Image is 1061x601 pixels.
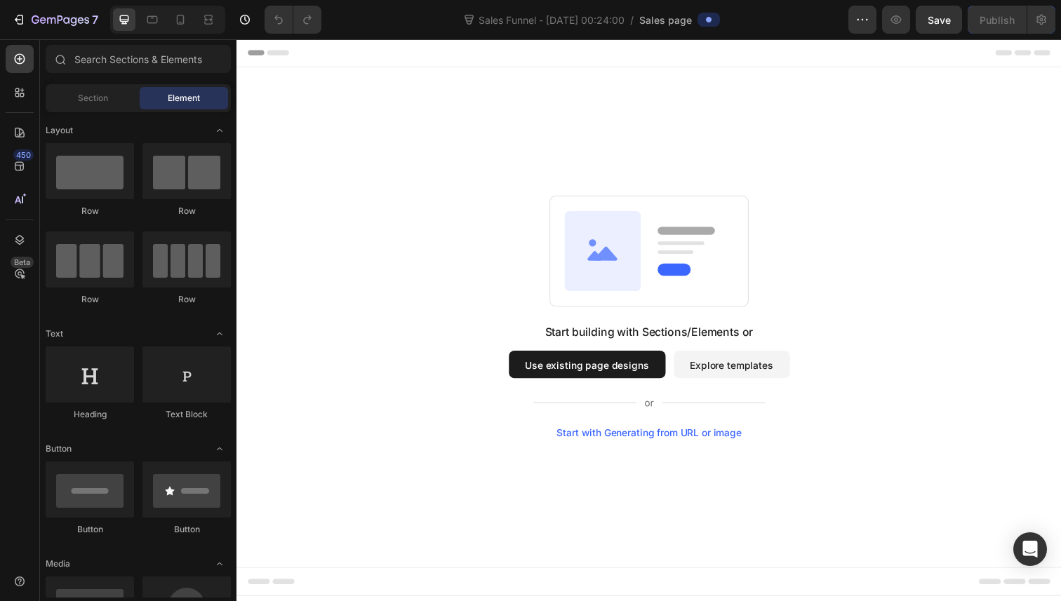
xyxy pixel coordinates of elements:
[168,92,200,104] span: Element
[46,408,134,421] div: Heading
[928,14,951,26] span: Save
[980,13,1015,27] div: Publish
[142,523,231,536] div: Button
[236,39,1061,601] iframe: Design area
[92,11,98,28] p: 7
[46,523,134,536] div: Button
[46,205,134,217] div: Row
[315,290,528,307] div: Start building with Sections/Elements or
[6,6,105,34] button: 7
[142,293,231,306] div: Row
[13,149,34,161] div: 450
[968,6,1027,34] button: Publish
[639,13,692,27] span: Sales page
[142,408,231,421] div: Text Block
[208,553,231,575] span: Toggle open
[78,92,108,104] span: Section
[278,318,438,346] button: Use existing page designs
[327,397,516,408] div: Start with Generating from URL or image
[476,13,627,27] span: Sales Funnel - [DATE] 00:24:00
[46,443,72,455] span: Button
[46,293,134,306] div: Row
[208,119,231,142] span: Toggle open
[1013,532,1047,566] div: Open Intercom Messenger
[46,558,70,570] span: Media
[46,45,231,73] input: Search Sections & Elements
[916,6,962,34] button: Save
[142,205,231,217] div: Row
[208,438,231,460] span: Toggle open
[46,124,73,137] span: Layout
[11,257,34,268] div: Beta
[265,6,321,34] div: Undo/Redo
[208,323,231,345] span: Toggle open
[630,13,634,27] span: /
[446,318,565,346] button: Explore templates
[46,327,63,340] span: Text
